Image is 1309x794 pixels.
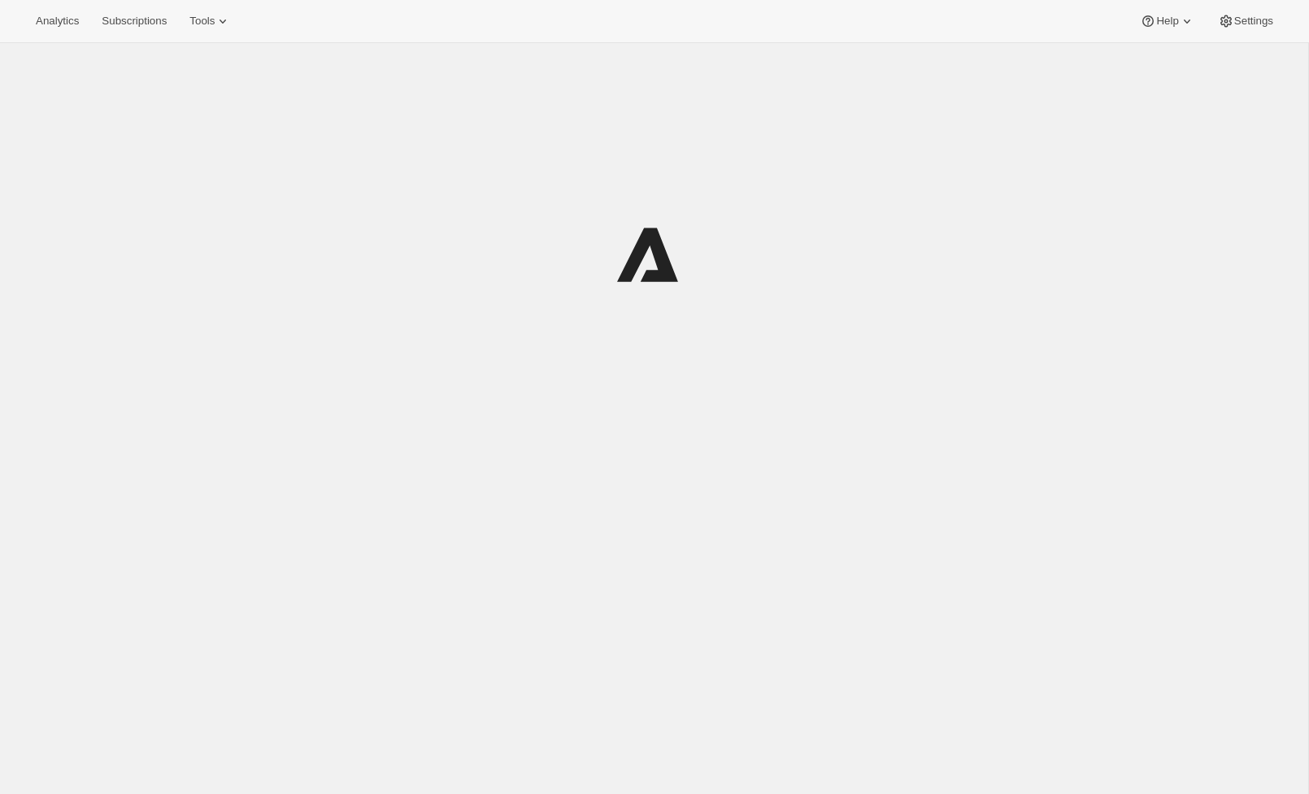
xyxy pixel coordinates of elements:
span: Analytics [36,15,79,28]
span: Help [1156,15,1178,28]
button: Subscriptions [92,10,176,33]
button: Tools [180,10,241,33]
span: Subscriptions [102,15,167,28]
button: Help [1130,10,1204,33]
button: Settings [1208,10,1283,33]
span: Settings [1234,15,1273,28]
span: Tools [189,15,215,28]
button: Analytics [26,10,89,33]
